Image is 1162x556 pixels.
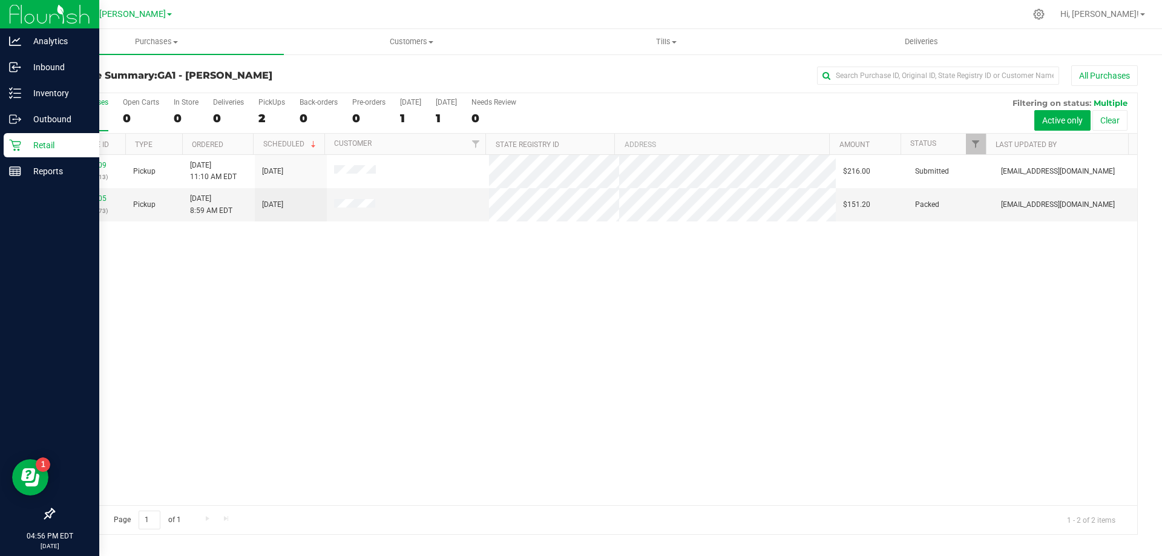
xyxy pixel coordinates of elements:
[5,541,94,551] p: [DATE]
[21,164,94,178] p: Reports
[614,134,829,155] th: Address
[192,140,223,149] a: Ordered
[436,98,457,106] div: [DATE]
[539,29,793,54] a: Tills
[123,98,159,106] div: Open Carts
[21,60,94,74] p: Inbound
[9,165,21,177] inline-svg: Reports
[21,34,94,48] p: Analytics
[334,139,372,148] a: Customer
[139,511,160,529] input: 1
[29,29,284,54] a: Purchases
[262,166,283,177] span: [DATE]
[915,199,939,211] span: Packed
[843,166,870,177] span: $216.00
[213,111,244,125] div: 0
[133,199,156,211] span: Pickup
[1001,166,1115,177] span: [EMAIL_ADDRESS][DOMAIN_NAME]
[258,111,285,125] div: 2
[1013,98,1091,108] span: Filtering on status:
[190,160,237,183] span: [DATE] 11:10 AM EDT
[888,36,954,47] span: Deliveries
[1057,511,1125,529] span: 1 - 2 of 2 items
[9,87,21,99] inline-svg: Inventory
[284,29,539,54] a: Customers
[436,111,457,125] div: 1
[76,9,166,19] span: GA1 - [PERSON_NAME]
[157,70,272,81] span: GA1 - [PERSON_NAME]
[1092,110,1128,131] button: Clear
[103,511,191,529] span: Page of 1
[284,36,538,47] span: Customers
[174,98,199,106] div: In Store
[300,111,338,125] div: 0
[133,166,156,177] span: Pickup
[21,138,94,152] p: Retail
[29,36,284,47] span: Purchases
[1031,8,1046,20] div: Manage settings
[174,111,199,125] div: 0
[123,111,159,125] div: 0
[910,139,936,148] a: Status
[262,199,283,211] span: [DATE]
[1001,199,1115,211] span: [EMAIL_ADDRESS][DOMAIN_NAME]
[9,35,21,47] inline-svg: Analytics
[1034,110,1091,131] button: Active only
[21,86,94,100] p: Inventory
[258,98,285,106] div: PickUps
[471,98,516,106] div: Needs Review
[1071,65,1138,86] button: All Purchases
[1060,9,1139,19] span: Hi, [PERSON_NAME]!
[12,459,48,495] iframe: Resource center
[915,166,949,177] span: Submitted
[839,140,870,149] a: Amount
[53,70,415,81] h3: Purchase Summary:
[817,67,1059,85] input: Search Purchase ID, Original ID, State Registry ID or Customer Name...
[36,457,50,472] iframe: Resource center unread badge
[400,98,421,106] div: [DATE]
[465,134,485,154] a: Filter
[263,140,318,148] a: Scheduled
[996,140,1057,149] a: Last Updated By
[21,112,94,126] p: Outbound
[213,98,244,106] div: Deliveries
[539,36,793,47] span: Tills
[471,111,516,125] div: 0
[135,140,153,149] a: Type
[9,139,21,151] inline-svg: Retail
[352,98,386,106] div: Pre-orders
[9,61,21,73] inline-svg: Inbound
[1094,98,1128,108] span: Multiple
[190,193,232,216] span: [DATE] 8:59 AM EDT
[496,140,559,149] a: State Registry ID
[352,111,386,125] div: 0
[966,134,986,154] a: Filter
[5,531,94,541] p: 04:56 PM EDT
[300,98,338,106] div: Back-orders
[400,111,421,125] div: 1
[9,113,21,125] inline-svg: Outbound
[794,29,1049,54] a: Deliveries
[843,199,870,211] span: $151.20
